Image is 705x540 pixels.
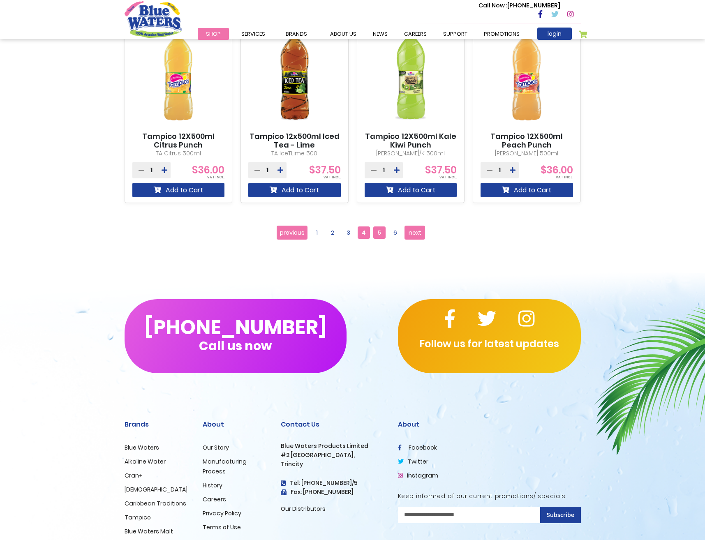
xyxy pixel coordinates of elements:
[358,226,370,239] span: 4
[125,457,166,466] a: Alkaline Water
[396,28,435,40] a: careers
[281,452,386,459] h3: #2 [GEOGRAPHIC_DATA],
[132,183,225,197] button: Add to Cart
[398,443,437,452] a: facebook
[365,132,457,150] a: Tampico 12X500ml Kale Kiwi Punch
[541,163,573,177] span: $36.00
[481,16,573,132] img: Tampico 12X500ml Peach Punch
[125,485,187,494] a: [DEMOGRAPHIC_DATA]
[199,344,272,348] span: Call us now
[203,481,222,489] a: History
[125,499,186,508] a: Caribbean Traditions
[478,1,560,10] p: [PHONE_NUMBER]
[277,226,307,240] a: previous
[206,30,221,38] span: Shop
[342,226,354,239] a: 3
[281,443,386,450] h3: Blue Waters Products Limited
[132,16,225,132] img: Tampico 12X500ml Citrus Punch
[373,226,386,239] a: 5
[326,226,339,239] a: 2
[281,489,386,496] h3: Fax: [PHONE_NUMBER]
[540,507,581,523] button: Subscribe
[409,226,421,239] span: next
[389,226,401,239] a: 6
[248,16,341,132] img: Tampico 12x500ml Iced Tea - Lime
[203,420,268,428] h2: About
[365,28,396,40] a: News
[365,16,457,132] img: Tampico 12X500ml Kale Kiwi Punch
[125,527,173,535] a: Blue Waters Malt
[365,149,457,158] p: [PERSON_NAME]/K 500ml
[398,420,581,428] h2: About
[125,513,151,522] a: Tampico
[281,505,326,513] a: Our Distributors
[481,149,573,158] p: [PERSON_NAME] 500ml
[405,226,425,240] a: next
[322,28,365,40] a: about us
[203,509,241,517] a: Privacy Policy
[537,28,572,40] a: login
[398,337,581,351] p: Follow us for latest updates
[203,495,226,503] a: Careers
[203,443,229,452] a: Our Story
[281,480,386,487] h4: Tel: [PHONE_NUMBER]/5
[125,1,182,37] a: store logo
[365,183,457,197] button: Add to Cart
[309,163,341,177] span: $37.50
[132,149,225,158] p: TA Citrus 500ml
[125,299,347,373] button: [PHONE_NUMBER]Call us now
[281,461,386,468] h3: Trincity
[280,226,305,239] span: previous
[125,471,143,480] a: Cran+
[203,523,241,531] a: Terms of Use
[435,28,476,40] a: support
[547,511,574,519] span: Subscribe
[125,420,190,428] h2: Brands
[311,226,323,239] a: 1
[281,420,386,428] h2: Contact Us
[203,457,247,475] a: Manufacturing Process
[398,493,581,500] h5: Keep informed of our current promotions/ specials
[398,471,438,480] a: Instagram
[248,183,341,197] button: Add to Cart
[132,132,225,150] a: Tampico 12X500ml Citrus Punch
[125,443,159,452] a: Blue Waters
[481,132,573,150] a: Tampico 12X500ml Peach Punch
[248,132,341,150] a: Tampico 12x500ml Iced Tea - Lime
[478,1,507,9] span: Call Now :
[241,30,265,38] span: Services
[481,183,573,197] button: Add to Cart
[192,163,224,177] span: $36.00
[248,149,341,158] p: TA IceTLime 500
[476,28,528,40] a: Promotions
[286,30,307,38] span: Brands
[398,457,428,466] a: twitter
[425,163,457,177] span: $37.50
